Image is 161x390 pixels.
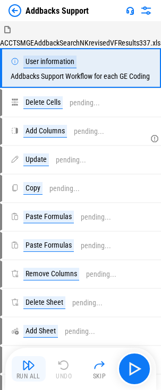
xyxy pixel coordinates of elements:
[23,56,77,68] div: User information
[23,239,74,252] div: Paste Formulas
[126,360,143,377] img: Main button
[81,242,111,250] div: pending...
[65,328,95,335] div: pending...
[150,134,159,143] svg: Adding a column to match the table structure of the Addbacks review file
[126,6,134,15] img: Support
[16,373,40,379] div: Run All
[49,185,80,193] div: pending...
[23,268,79,280] div: Remove Columns
[23,96,63,109] div: Delete Cells
[86,270,116,278] div: pending...
[22,359,35,371] img: Run All
[23,211,74,223] div: Paste Formulas
[12,356,46,382] button: Run All
[56,156,86,164] div: pending...
[72,299,103,307] div: pending...
[81,213,111,221] div: pending...
[26,6,89,16] div: Addbacks Support
[23,153,49,166] div: Update
[11,56,150,80] div: Addbacks Support Workflow for each GE Coding
[9,4,21,17] img: Back
[93,373,106,379] div: Skip
[23,296,65,309] div: Delete Sheet
[74,128,104,135] div: pending...
[23,125,67,138] div: Add Columns
[23,182,43,195] div: Copy
[70,99,100,107] div: pending...
[140,4,152,17] img: Settings menu
[93,359,106,371] img: Skip
[23,325,58,338] div: Add Sheet
[82,356,116,382] button: Skip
